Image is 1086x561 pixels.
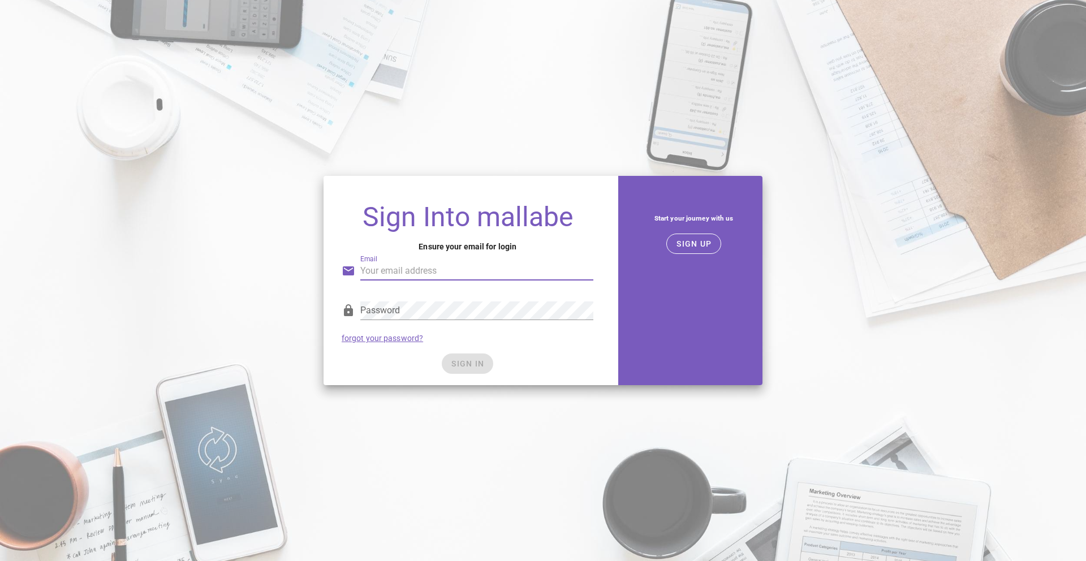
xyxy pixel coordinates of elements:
[360,262,593,280] input: Your email address
[342,334,423,343] a: forgot your password?
[666,234,721,254] button: SIGN UP
[342,203,593,231] h1: Sign Into mallabe
[342,240,593,253] h4: Ensure your email for login
[634,212,753,225] h5: Start your journey with us
[360,255,377,264] label: Email
[676,239,712,248] span: SIGN UP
